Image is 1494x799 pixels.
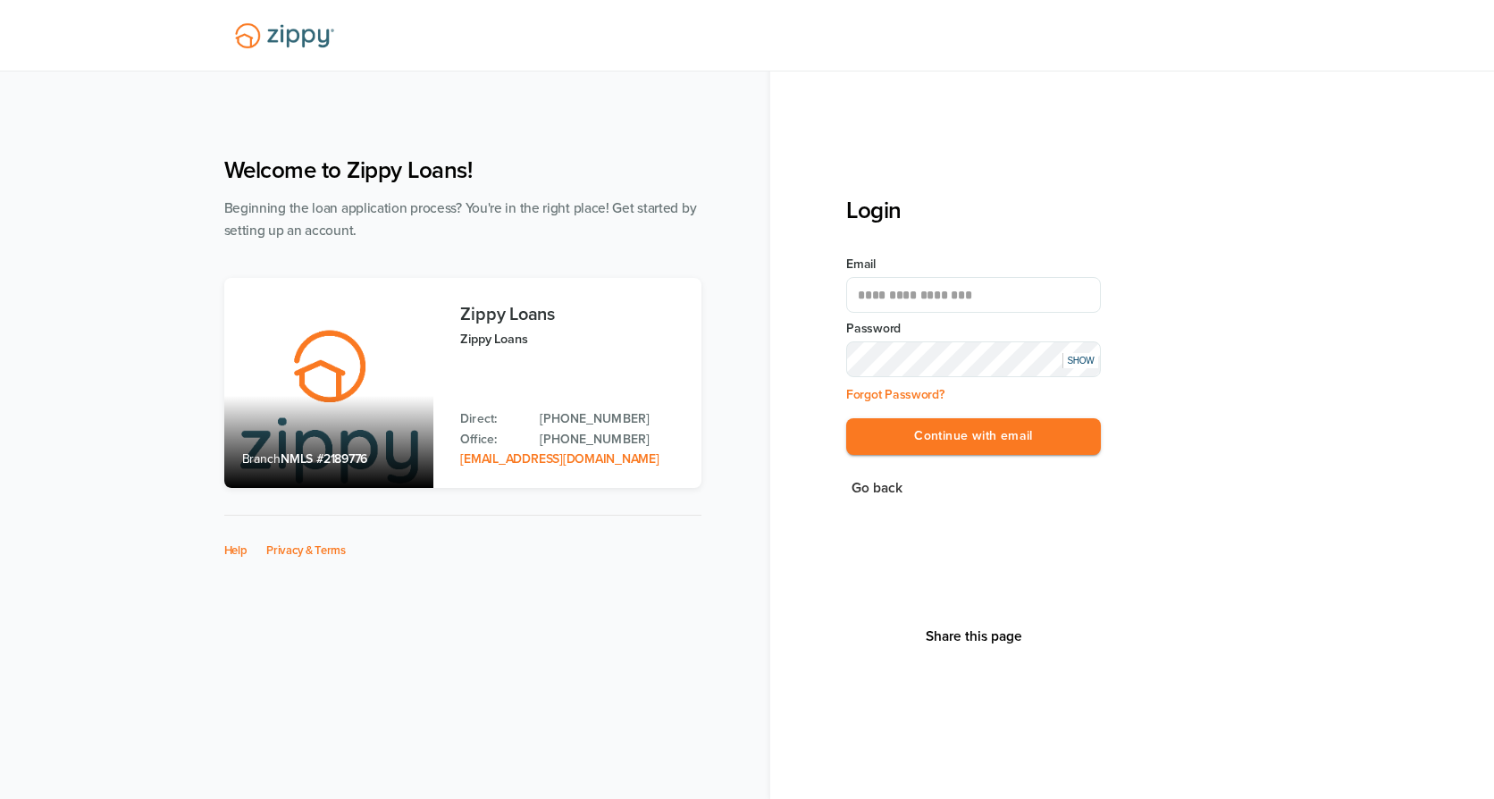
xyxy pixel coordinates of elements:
p: Zippy Loans [460,329,683,349]
button: Continue with email [846,418,1101,455]
button: Go back [846,476,908,500]
div: SHOW [1062,353,1098,368]
img: Lender Logo [224,15,345,56]
input: Input Password [846,341,1101,377]
label: Password [846,320,1101,338]
h3: Login [846,197,1101,224]
a: Office Phone: 512-975-2947 [540,430,683,450]
button: Share This Page [920,627,1028,645]
a: Forgot Password? [846,387,944,402]
h3: Zippy Loans [460,305,683,324]
a: Help [224,543,248,558]
h1: Welcome to Zippy Loans! [224,156,701,184]
label: Email [846,256,1101,273]
span: NMLS #2189776 [281,451,367,467]
a: Email Address: zippyguide@zippymh.com [460,451,659,467]
p: Office: [460,430,522,450]
p: Direct: [460,409,522,429]
a: Direct Phone: 512-975-2947 [540,409,683,429]
input: Email Address [846,277,1101,313]
span: Branch [242,451,281,467]
a: Privacy & Terms [266,543,346,558]
span: Beginning the loan application process? You're in the right place! Get started by setting up an a... [224,200,697,239]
